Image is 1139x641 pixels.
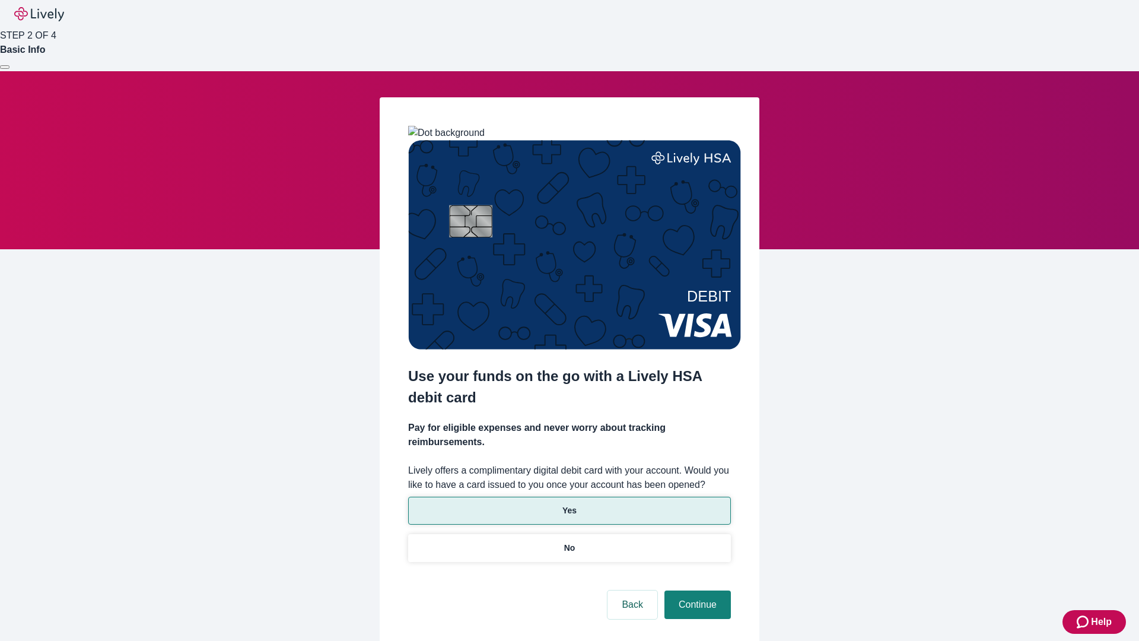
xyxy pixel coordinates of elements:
[408,464,731,492] label: Lively offers a complimentary digital debit card with your account. Would you like to have a card...
[1091,615,1112,629] span: Help
[664,591,731,619] button: Continue
[408,366,731,408] h2: Use your funds on the go with a Lively HSA debit card
[408,497,731,525] button: Yes
[408,140,741,350] img: Debit card
[408,534,731,562] button: No
[408,126,485,140] img: Dot background
[607,591,657,619] button: Back
[564,542,575,554] p: No
[408,421,731,449] h4: Pay for eligible expenses and never worry about tracking reimbursements.
[14,7,64,21] img: Lively
[1077,615,1091,629] svg: Zendesk support icon
[1062,610,1126,634] button: Zendesk support iconHelp
[562,504,577,517] p: Yes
